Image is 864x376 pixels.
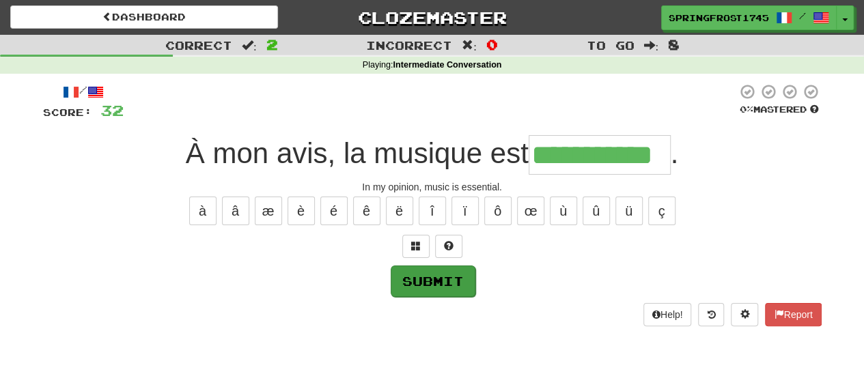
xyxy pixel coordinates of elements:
span: : [643,40,658,51]
button: â [222,197,249,225]
button: è [288,197,315,225]
span: 32 [100,102,124,119]
button: ê [353,197,380,225]
div: In my opinion, music is essential. [43,180,822,194]
span: À mon avis, la musique est [186,137,529,169]
button: î [419,197,446,225]
button: ï [451,197,479,225]
button: Help! [643,303,692,326]
span: To go [586,38,634,52]
span: 2 [266,36,278,53]
button: Switch sentence to multiple choice alt+p [402,235,430,258]
button: æ [255,197,282,225]
span: : [462,40,477,51]
span: . [671,137,679,169]
button: ô [484,197,512,225]
button: Single letter hint - you only get 1 per sentence and score half the points! alt+h [435,235,462,258]
button: ç [648,197,675,225]
a: Clozemaster [298,5,566,29]
button: Report [765,303,821,326]
button: à [189,197,217,225]
span: SpringFrost1745 [669,12,769,24]
button: ü [615,197,643,225]
span: Correct [165,38,232,52]
button: ù [550,197,577,225]
button: Round history (alt+y) [698,303,724,326]
div: / [43,83,124,100]
button: œ [517,197,544,225]
a: Dashboard [10,5,278,29]
button: é [320,197,348,225]
a: SpringFrost1745 / [661,5,837,30]
span: Incorrect [366,38,452,52]
span: 8 [668,36,680,53]
div: Mastered [737,104,822,116]
button: ë [386,197,413,225]
span: : [242,40,257,51]
span: 0 [486,36,498,53]
strong: Intermediate Conversation [393,60,501,70]
span: Score: [43,106,92,118]
button: Submit [391,265,475,297]
button: û [583,197,610,225]
span: / [799,11,806,20]
span: 0 % [740,104,753,115]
